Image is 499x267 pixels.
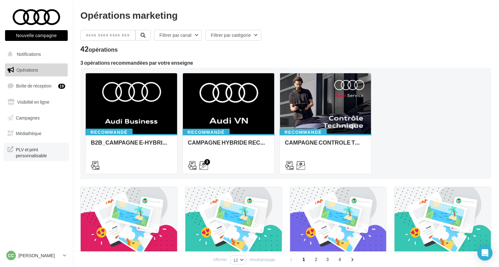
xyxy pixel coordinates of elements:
[4,111,69,125] a: Campagnes
[250,257,276,263] span: résultats/page
[213,257,227,263] span: Afficher
[8,252,14,259] span: Cc
[205,30,261,41] button: Filtrer par catégorie
[16,83,52,88] span: Boîte de réception
[322,254,333,264] span: 3
[4,95,69,109] a: Visibilité en ligne
[311,254,321,264] span: 2
[154,30,202,41] button: Filtrer par canal
[91,139,172,152] div: B2B_CAMPAGNE E-HYBRID OCTOBRE
[5,250,68,262] a: Cc [PERSON_NAME]
[80,60,491,65] div: 3 opérations recommandées par votre enseigne
[4,127,69,140] a: Médiathèque
[16,145,65,159] span: PLV et print personnalisable
[58,84,65,89] div: 19
[4,63,69,77] a: Opérations
[280,129,327,136] div: Recommandé
[299,254,309,264] span: 1
[80,10,491,20] div: Opérations marketing
[18,252,60,259] p: [PERSON_NAME]
[4,48,66,61] button: Notifications
[17,51,41,57] span: Notifications
[234,257,238,263] span: 12
[89,47,118,52] div: opérations
[17,99,49,105] span: Visibilité en ligne
[335,254,345,264] span: 4
[477,245,493,261] div: Open Intercom Messenger
[80,46,118,53] div: 42
[16,115,40,120] span: Campagnes
[4,143,69,161] a: PLV et print personnalisable
[5,30,68,41] button: Nouvelle campagne
[285,139,366,152] div: CAMPAGNE CONTROLE TECHNIQUE 25€ OCTOBRE
[16,131,41,136] span: Médiathèque
[188,139,269,152] div: CAMPAGNE HYBRIDE RECHARGEABLE
[231,256,246,264] button: 12
[85,129,133,136] div: Recommandé
[204,159,210,165] div: 3
[183,129,230,136] div: Recommandé
[16,67,38,73] span: Opérations
[4,79,69,93] a: Boîte de réception19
